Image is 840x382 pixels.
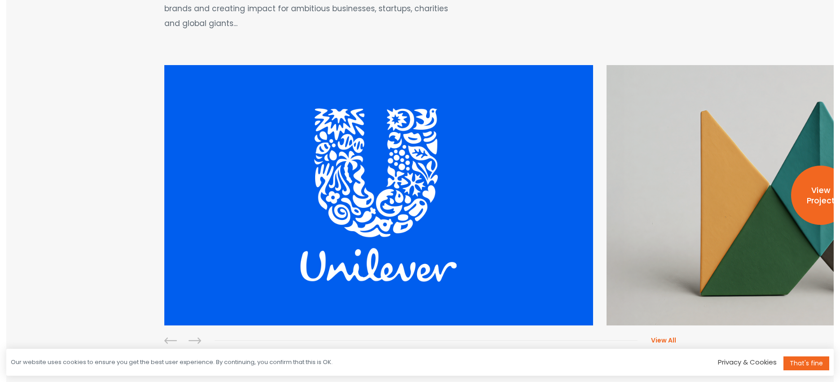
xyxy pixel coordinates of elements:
div: Our website uses cookies to ensure you get the best user experience. By continuing, you confirm t... [11,358,333,367]
a: View All [638,336,676,345]
a: That's fine [783,356,829,370]
span: View All [651,336,676,345]
a: Privacy & Cookies [718,357,777,367]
